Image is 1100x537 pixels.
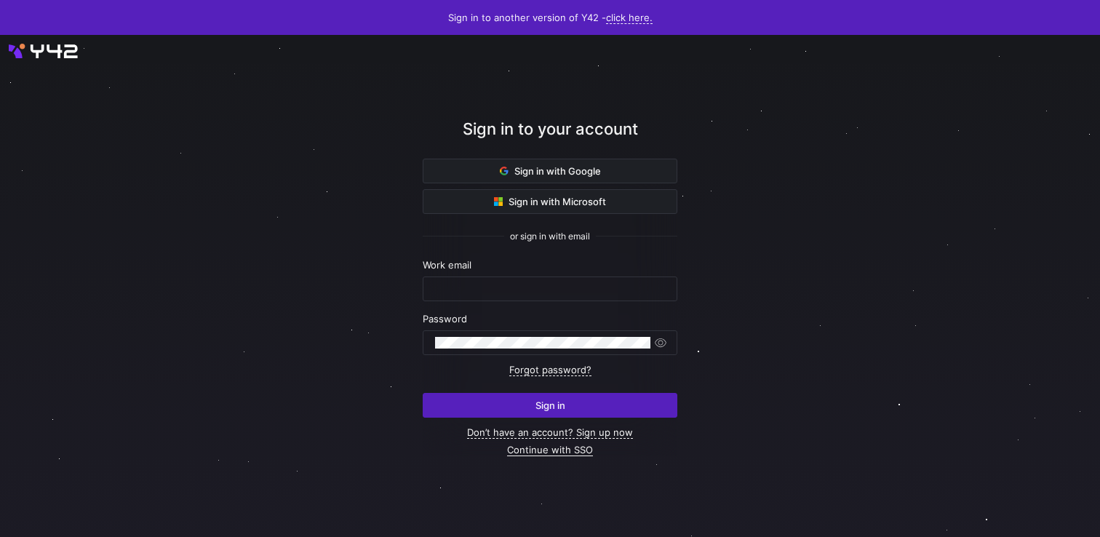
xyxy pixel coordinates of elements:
[423,189,677,214] button: Sign in with Microsoft
[423,159,677,183] button: Sign in with Google
[509,364,591,376] a: Forgot password?
[423,313,467,325] span: Password
[535,399,565,411] span: Sign in
[500,165,601,177] span: Sign in with Google
[507,444,593,456] a: Continue with SSO
[423,117,677,159] div: Sign in to your account
[494,196,606,207] span: Sign in with Microsoft
[606,12,653,24] a: click here.
[467,426,633,439] a: Don’t have an account? Sign up now
[423,259,471,271] span: Work email
[423,393,677,418] button: Sign in
[510,231,590,242] span: or sign in with email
